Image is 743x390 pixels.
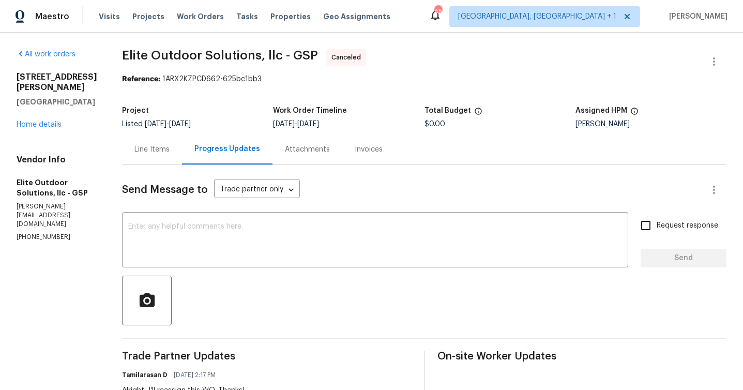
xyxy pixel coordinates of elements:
[424,121,445,128] span: $0.00
[177,11,224,22] span: Work Orders
[145,121,166,128] span: [DATE]
[145,121,191,128] span: -
[474,107,482,121] span: The total cost of line items that have been proposed by Opendoor. This sum includes line items th...
[17,155,97,165] h4: Vendor Info
[458,11,616,22] span: [GEOGRAPHIC_DATA], [GEOGRAPHIC_DATA] + 1
[17,72,97,93] h2: [STREET_ADDRESS][PERSON_NAME]
[273,121,295,128] span: [DATE]
[575,107,627,114] h5: Assigned HPM
[630,107,639,121] span: The hpm assigned to this work order.
[437,351,727,362] span: On-site Worker Updates
[122,121,191,128] span: Listed
[575,121,726,128] div: [PERSON_NAME]
[17,97,97,107] h5: [GEOGRAPHIC_DATA]
[17,202,97,229] p: [PERSON_NAME][EMAIL_ADDRESS][DOMAIN_NAME]
[122,74,726,84] div: 1ARX2KZPCD662-625bc1bb3
[174,370,216,380] span: [DATE] 2:17 PM
[236,13,258,20] span: Tasks
[122,107,149,114] h5: Project
[424,107,471,114] h5: Total Budget
[331,52,365,63] span: Canceled
[194,144,260,154] div: Progress Updates
[169,121,191,128] span: [DATE]
[657,220,718,231] span: Request response
[122,351,412,362] span: Trade Partner Updates
[35,11,69,22] span: Maestro
[122,49,318,62] span: Elite Outdoor Solutions, llc - GSP
[297,121,319,128] span: [DATE]
[355,144,383,155] div: Invoices
[17,177,97,198] h5: Elite Outdoor Solutions, llc - GSP
[273,121,319,128] span: -
[270,11,311,22] span: Properties
[323,11,390,22] span: Geo Assignments
[99,11,120,22] span: Visits
[122,370,168,380] h6: Tamilarasan D
[122,185,208,195] span: Send Message to
[122,76,160,83] b: Reference:
[285,144,330,155] div: Attachments
[273,107,347,114] h5: Work Order Timeline
[665,11,727,22] span: [PERSON_NAME]
[132,11,164,22] span: Projects
[17,121,62,128] a: Home details
[214,182,300,199] div: Trade partner only
[17,51,75,58] a: All work orders
[434,6,442,17] div: 45
[134,144,170,155] div: Line Items
[17,233,97,242] p: [PHONE_NUMBER]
